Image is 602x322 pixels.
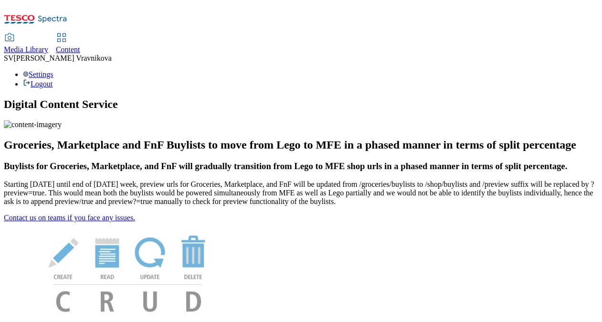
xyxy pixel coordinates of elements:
img: News Image [4,222,252,322]
a: Media Library [4,34,48,54]
span: Media Library [4,45,48,54]
h2: Groceries, Marketplace and FnF Buylists to move from Lego to MFE in a phased manner in terms of s... [4,139,598,151]
span: Content [56,45,80,54]
h1: Digital Content Service [4,98,598,111]
span: [PERSON_NAME] Vravnikova [13,54,111,62]
a: Content [56,34,80,54]
p: Starting [DATE] until end of [DATE] week, preview urls for Groceries, Marketplace, and FnF will b... [4,180,598,206]
img: content-imagery [4,120,62,129]
a: Settings [23,70,53,78]
h3: Buylists for Groceries, Marketplace, and FnF will gradually transition from Lego to MFE shop urls... [4,161,598,172]
a: Logout [23,80,53,88]
a: Contact us on teams if you face any issues. [4,214,135,222]
span: SV [4,54,13,62]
